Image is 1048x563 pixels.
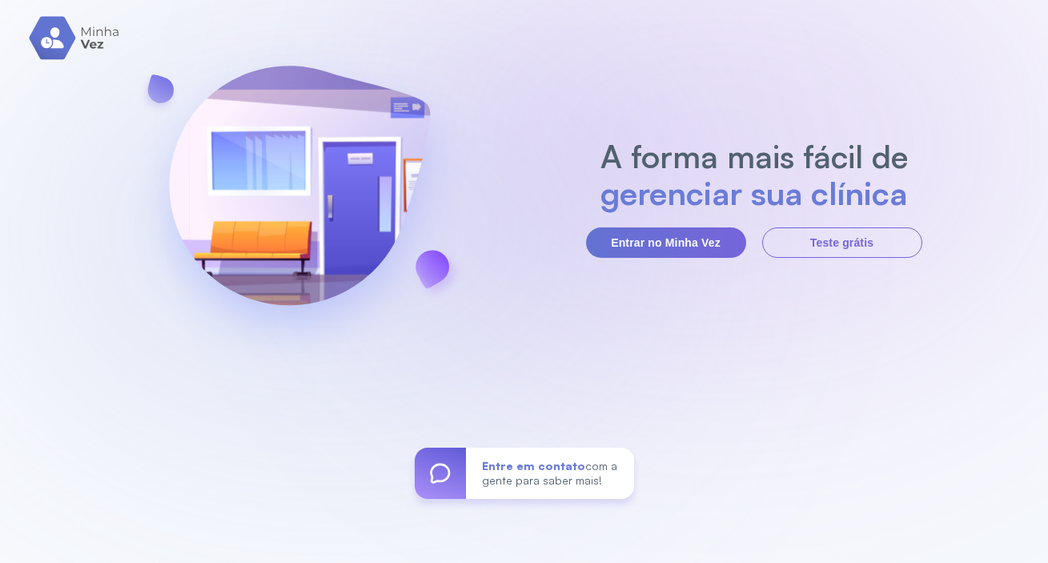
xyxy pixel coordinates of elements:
button: Teste grátis [762,227,922,258]
div: com a gente para saber mais! [466,448,634,499]
span: Entre em contato [482,459,585,473]
h2: A forma mais fácil de [592,138,916,175]
h2: gerenciar sua clínica [592,175,916,211]
a: Entre em contatocom a gente para saber mais! [415,448,634,499]
button: Entrar no Minha Vez [586,227,746,258]
img: logo.svg [29,16,121,60]
img: banner-login.svg [126,23,472,372]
